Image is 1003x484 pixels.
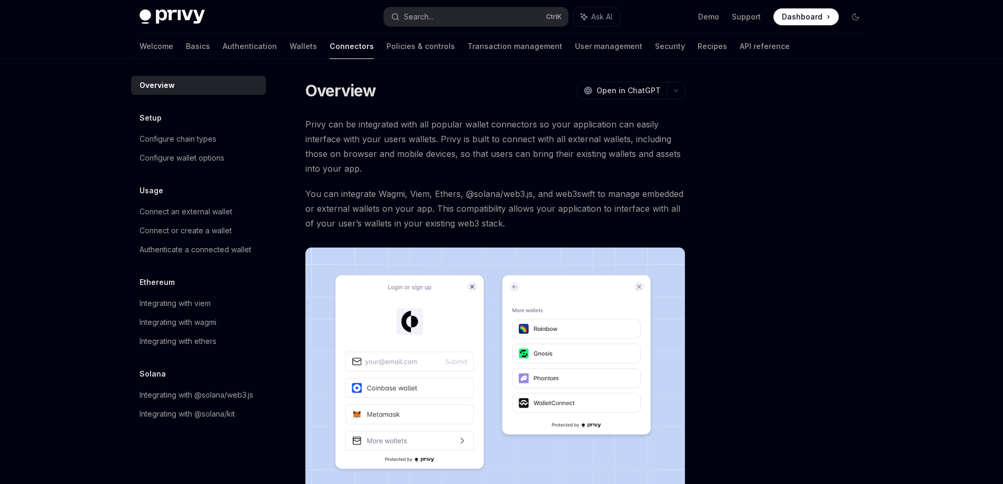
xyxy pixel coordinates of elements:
[305,81,376,100] h1: Overview
[140,224,232,237] div: Connect or create a wallet
[131,240,266,259] a: Authenticate a connected wallet
[773,8,839,25] a: Dashboard
[591,12,612,22] span: Ask AI
[140,205,232,218] div: Connect an external wallet
[140,408,235,420] div: Integrating with @solana/kit
[140,9,205,24] img: dark logo
[131,149,266,167] a: Configure wallet options
[468,34,562,59] a: Transaction management
[140,276,175,289] h5: Ethereum
[290,34,317,59] a: Wallets
[131,221,266,240] a: Connect or create a wallet
[140,368,166,380] h5: Solana
[140,152,224,164] div: Configure wallet options
[140,34,173,59] a: Welcome
[782,12,822,22] span: Dashboard
[131,332,266,351] a: Integrating with ethers
[140,335,216,348] div: Integrating with ethers
[577,82,667,100] button: Open in ChatGPT
[698,12,719,22] a: Demo
[186,34,210,59] a: Basics
[140,79,175,92] div: Overview
[546,13,562,21] span: Ctrl K
[131,313,266,332] a: Integrating with wagmi
[140,389,253,401] div: Integrating with @solana/web3.js
[575,34,642,59] a: User management
[131,130,266,149] a: Configure chain types
[223,34,277,59] a: Authentication
[386,34,455,59] a: Policies & controls
[597,85,661,96] span: Open in ChatGPT
[305,117,685,176] span: Privy can be integrated with all popular wallet connectors so your application can easily interfa...
[384,7,568,26] button: Search...CtrlK
[131,202,266,221] a: Connect an external wallet
[131,404,266,423] a: Integrating with @solana/kit
[140,112,162,124] h5: Setup
[732,12,761,22] a: Support
[573,7,620,26] button: Ask AI
[131,386,266,404] a: Integrating with @solana/web3.js
[698,34,727,59] a: Recipes
[140,316,216,329] div: Integrating with wagmi
[404,11,433,23] div: Search...
[330,34,374,59] a: Connectors
[140,243,251,256] div: Authenticate a connected wallet
[140,133,216,145] div: Configure chain types
[131,76,266,95] a: Overview
[847,8,864,25] button: Toggle dark mode
[740,34,790,59] a: API reference
[305,186,685,231] span: You can integrate Wagmi, Viem, Ethers, @solana/web3.js, and web3swift to manage embedded or exter...
[140,297,211,310] div: Integrating with viem
[655,34,685,59] a: Security
[131,294,266,313] a: Integrating with viem
[140,184,163,197] h5: Usage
